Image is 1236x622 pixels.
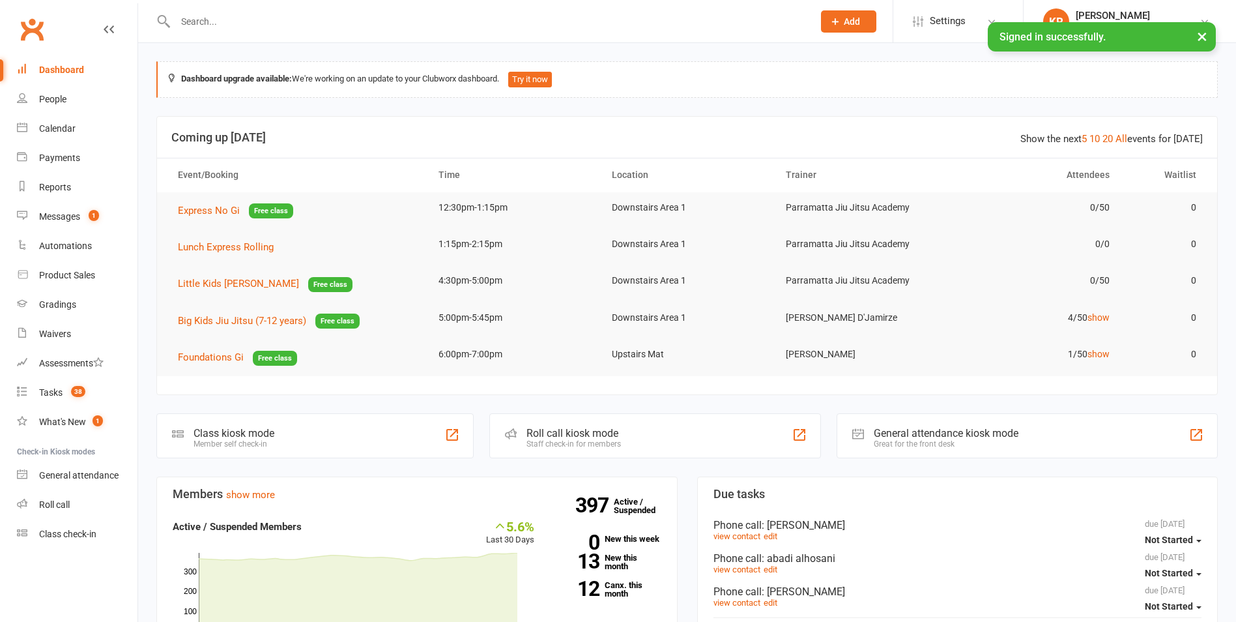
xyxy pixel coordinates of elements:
div: Show the next events for [DATE] [1020,131,1203,147]
div: Waivers [39,329,71,339]
button: Foundations GiFree class [178,349,297,366]
div: Tasks [39,387,63,398]
span: Free class [308,277,352,292]
a: All [1115,133,1127,145]
td: Parramatta Jiu Jitsu Academy [774,229,947,259]
strong: 0 [554,533,599,552]
a: edit [764,565,777,574]
a: edit [764,531,777,541]
span: Lunch Express Rolling [178,241,274,253]
td: 0/50 [947,265,1121,296]
td: Upstairs Mat [600,339,773,370]
a: Reports [17,173,137,202]
div: Last 30 Days [486,519,534,547]
a: 0New this week [554,535,661,543]
button: Not Started [1145,529,1201,552]
th: Time [427,158,600,192]
strong: 397 [575,496,614,515]
button: Try it now [508,72,552,87]
a: Product Sales [17,261,137,290]
span: Not Started [1145,601,1193,612]
h3: Due tasks [713,488,1202,501]
a: show [1087,349,1110,359]
span: 38 [71,386,85,397]
button: Little Kids [PERSON_NAME]Free class [178,276,352,292]
div: Class kiosk mode [194,427,274,439]
strong: 13 [554,552,599,571]
a: Calendar [17,114,137,143]
a: view contact [713,598,760,608]
span: Foundations Gi [178,351,244,363]
button: × [1190,22,1214,50]
strong: 12 [554,579,599,599]
span: Add [844,16,860,27]
a: Tasks 38 [17,378,137,407]
button: Not Started [1145,595,1201,619]
div: People [39,94,66,104]
td: Downstairs Area 1 [600,192,773,223]
div: KR [1043,8,1069,35]
div: General attendance [39,470,119,481]
div: Phone call [713,552,1202,565]
div: Parramatta Jiu Jitsu Academy [1076,22,1200,33]
td: Parramatta Jiu Jitsu Academy [774,192,947,223]
a: show more [226,489,275,501]
div: General attendance kiosk mode [874,427,1018,439]
td: 0 [1121,192,1208,223]
span: 1 [89,210,99,221]
td: 0 [1121,339,1208,370]
a: 5 [1082,133,1087,145]
div: Phone call [713,585,1202,598]
a: General attendance kiosk mode [17,461,137,490]
td: 0/0 [947,229,1121,259]
div: Staff check-in for members [526,439,621,449]
div: [PERSON_NAME] [1076,10,1200,22]
th: Waitlist [1121,158,1208,192]
a: view contact [713,565,760,574]
div: Great for the front desk [874,439,1018,449]
div: What's New [39,417,86,427]
th: Location [600,158,773,192]
button: Not Started [1145,562,1201,585]
a: Payments [17,143,137,173]
div: We're working on an update to your Clubworx dashboard. [156,61,1218,98]
a: Assessments [17,349,137,378]
span: Not Started [1145,568,1193,578]
div: Assessments [39,358,104,368]
a: Roll call [17,490,137,520]
div: Gradings [39,299,76,310]
td: 4/50 [947,303,1121,333]
a: What's New1 [17,407,137,437]
div: Roll call [39,499,70,510]
div: Calendar [39,123,76,134]
td: 4:30pm-5:00pm [427,265,600,296]
th: Event/Booking [166,158,427,192]
a: Automations [17,231,137,261]
td: 1/50 [947,339,1121,370]
button: Big Kids Jiu Jitsu (7-12 years)Free class [178,313,360,329]
div: Member self check-in [194,439,274,449]
span: Express No Gi [178,205,240,216]
button: Express No GiFree class [178,203,293,219]
td: 0 [1121,229,1208,259]
a: 10 [1089,133,1100,145]
td: [PERSON_NAME] D'Jamirze [774,303,947,333]
span: Free class [315,314,360,329]
span: Settings [930,7,966,36]
span: : [PERSON_NAME] [762,519,845,531]
a: People [17,85,137,114]
button: Lunch Express Rolling [178,239,283,255]
div: Product Sales [39,270,95,280]
span: Big Kids Jiu Jitsu (7-12 years) [178,315,306,327]
span: : abadi alhosani [762,552,835,565]
td: 12:30pm-1:15pm [427,192,600,223]
td: Downstairs Area 1 [600,303,773,333]
a: view contact [713,531,760,541]
td: Parramatta Jiu Jitsu Academy [774,265,947,296]
input: Search... [171,12,804,31]
a: 397Active / Suspended [614,488,671,524]
a: Messages 1 [17,202,137,231]
div: Class check-in [39,529,96,539]
a: 13New this month [554,554,661,570]
h3: Coming up [DATE] [171,131,1203,144]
